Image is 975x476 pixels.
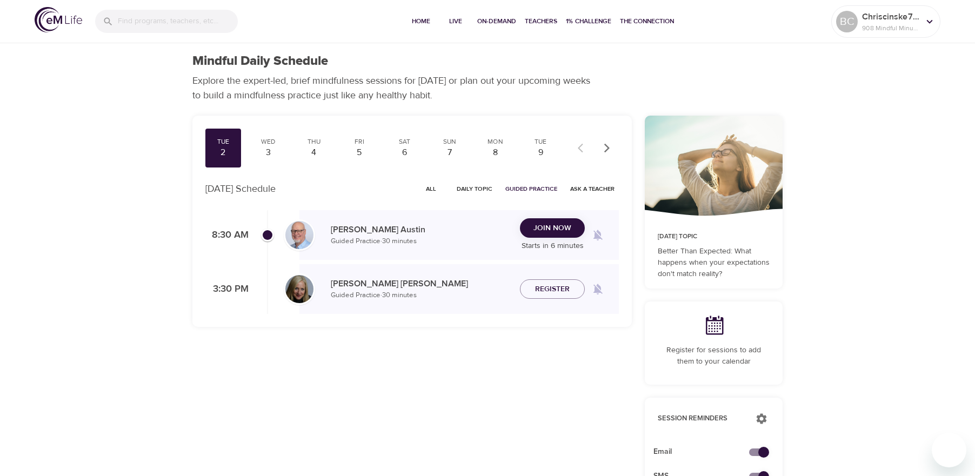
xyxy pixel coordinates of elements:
[205,282,249,297] p: 3:30 PM
[520,218,585,238] button: Join Now
[300,137,328,146] div: Thu
[520,240,585,252] p: Starts in 6 minutes
[862,10,919,23] p: Chriscinske765
[585,222,611,248] span: Remind me when a class goes live every Tuesday at 8:30 AM
[391,137,418,146] div: Sat
[482,137,509,146] div: Mon
[533,222,571,235] span: Join Now
[331,236,511,247] p: Guided Practice · 30 minutes
[457,184,492,194] span: Daily Topic
[285,221,313,249] img: Jim_Austin_Headshot_min.jpg
[285,275,313,303] img: Diane_Renz-min.jpg
[436,146,463,159] div: 7
[210,137,237,146] div: Tue
[620,16,674,27] span: The Connection
[391,146,418,159] div: 6
[932,433,966,467] iframe: Button to launch messaging window
[118,10,238,33] input: Find programs, teachers, etc...
[520,279,585,299] button: Register
[501,180,562,197] button: Guided Practice
[346,146,373,159] div: 5
[658,413,745,424] p: Session Reminders
[418,184,444,194] span: All
[658,345,770,367] p: Register for sessions to add them to your calendar
[205,228,249,243] p: 8:30 AM
[527,137,554,146] div: Tue
[413,180,448,197] button: All
[408,16,434,27] span: Home
[477,16,516,27] span: On-Demand
[255,146,282,159] div: 3
[210,146,237,159] div: 2
[35,7,82,32] img: logo
[862,23,919,33] p: 908 Mindful Minutes
[566,180,619,197] button: Ask a Teacher
[482,146,509,159] div: 8
[658,246,770,280] p: Better Than Expected: What happens when your expectations don't match reality?
[255,137,282,146] div: Wed
[331,290,511,301] p: Guided Practice · 30 minutes
[331,277,511,290] p: [PERSON_NAME] [PERSON_NAME]
[443,16,469,27] span: Live
[452,180,497,197] button: Daily Topic
[527,146,554,159] div: 9
[205,182,276,196] p: [DATE] Schedule
[566,16,611,27] span: 1% Challenge
[525,16,557,27] span: Teachers
[653,446,757,458] span: Email
[436,137,463,146] div: Sun
[836,11,858,32] div: BC
[535,283,570,296] span: Register
[658,232,770,242] p: [DATE] Topic
[331,223,511,236] p: [PERSON_NAME] Austin
[346,137,373,146] div: Fri
[192,73,598,103] p: Explore the expert-led, brief mindfulness sessions for [DATE] or plan out your upcoming weeks to ...
[585,276,611,302] span: Remind me when a class goes live every Tuesday at 3:30 PM
[192,53,328,69] h1: Mindful Daily Schedule
[570,184,615,194] span: Ask a Teacher
[300,146,328,159] div: 4
[505,184,557,194] span: Guided Practice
